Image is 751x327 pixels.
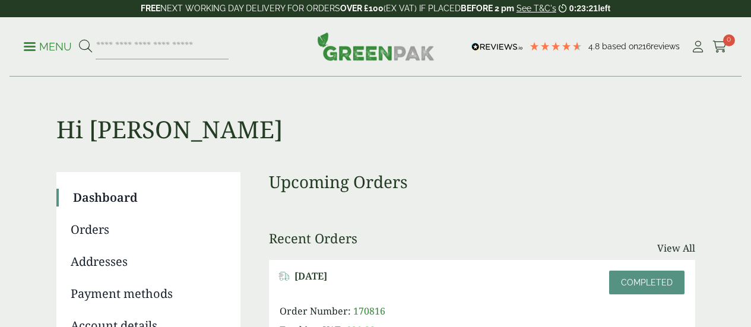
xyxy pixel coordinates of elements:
span: 170816 [353,304,385,318]
a: Payment methods [71,285,224,303]
a: See T&C's [516,4,556,13]
strong: OVER £100 [340,4,384,13]
a: Dashboard [73,189,224,207]
span: 216 [638,42,651,51]
h3: Recent Orders [269,230,357,246]
span: left [598,4,610,13]
strong: FREE [141,4,160,13]
span: 4.8 [588,42,602,51]
span: 0:23:21 [569,4,598,13]
h1: Hi [PERSON_NAME] [56,77,695,144]
span: Completed [621,278,673,287]
span: Based on [602,42,638,51]
a: Orders [71,221,224,239]
span: 0 [723,34,735,46]
i: Cart [712,41,727,53]
span: Order Number: [280,304,351,318]
img: GreenPak Supplies [317,32,435,61]
i: My Account [690,41,705,53]
strong: BEFORE 2 pm [461,4,514,13]
p: Menu [24,40,72,54]
a: View All [657,241,695,255]
a: Addresses [71,253,224,271]
div: 4.79 Stars [529,41,582,52]
h3: Upcoming Orders [269,172,695,192]
img: REVIEWS.io [471,43,523,51]
span: reviews [651,42,680,51]
a: Menu [24,40,72,52]
a: 0 [712,38,727,56]
span: [DATE] [294,271,327,282]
